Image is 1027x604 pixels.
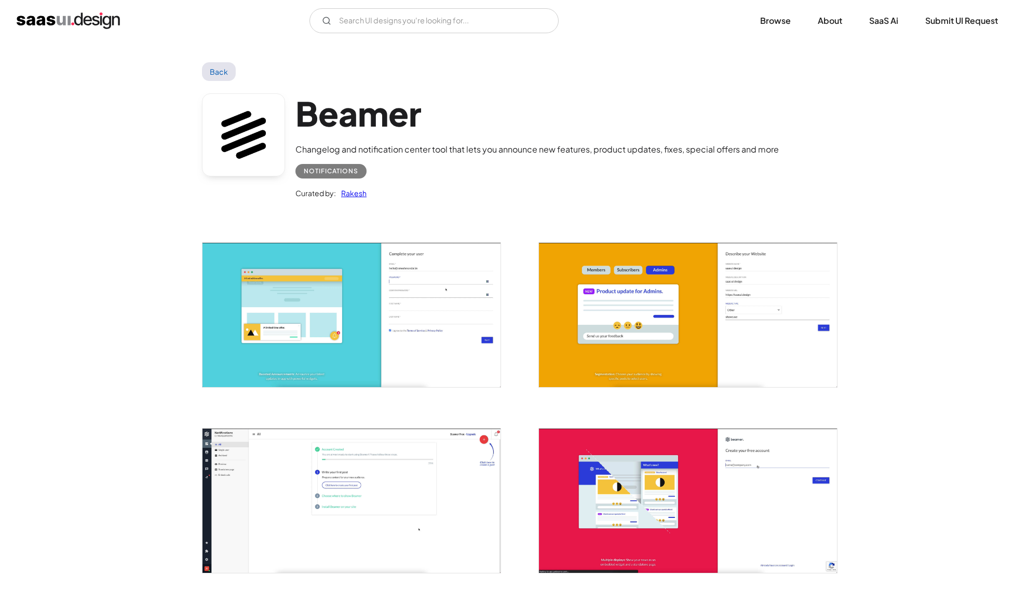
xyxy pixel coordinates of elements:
[202,62,236,81] a: Back
[748,9,803,32] a: Browse
[857,9,911,32] a: SaaS Ai
[539,243,837,387] img: 6099347b11d673ed93282f9c_Beamer%20%E2%80%93%20describe%20your%20webste.jpg
[913,9,1010,32] a: Submit UI Request
[17,12,120,29] a: home
[202,243,501,387] a: open lightbox
[539,429,837,573] img: 6099347ce20b3768b6fdccca_Beamer%20%E2%80%93%20Create%20Account.jpg
[309,8,559,33] input: Search UI designs you're looking for...
[295,93,779,133] h1: Beamer
[202,429,501,573] a: open lightbox
[295,187,336,199] div: Curated by:
[336,187,367,199] a: Rakesh
[304,165,358,177] div: Notifications
[309,8,559,33] form: Email Form
[805,9,855,32] a: About
[202,243,501,387] img: 6099347b1031dd0ae1b7a235_Beamer%20%E2%80%93%20complete%20your%20user.jpg
[539,243,837,387] a: open lightbox
[539,429,837,573] a: open lightbox
[202,429,501,573] img: 6099347b23b74518805af118_Beamer%20%E2%80%93%20Home%20screen%20first%20time.jpg
[295,143,779,156] div: Changelog and notification center tool that lets you announce new features, product updates, fixe...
